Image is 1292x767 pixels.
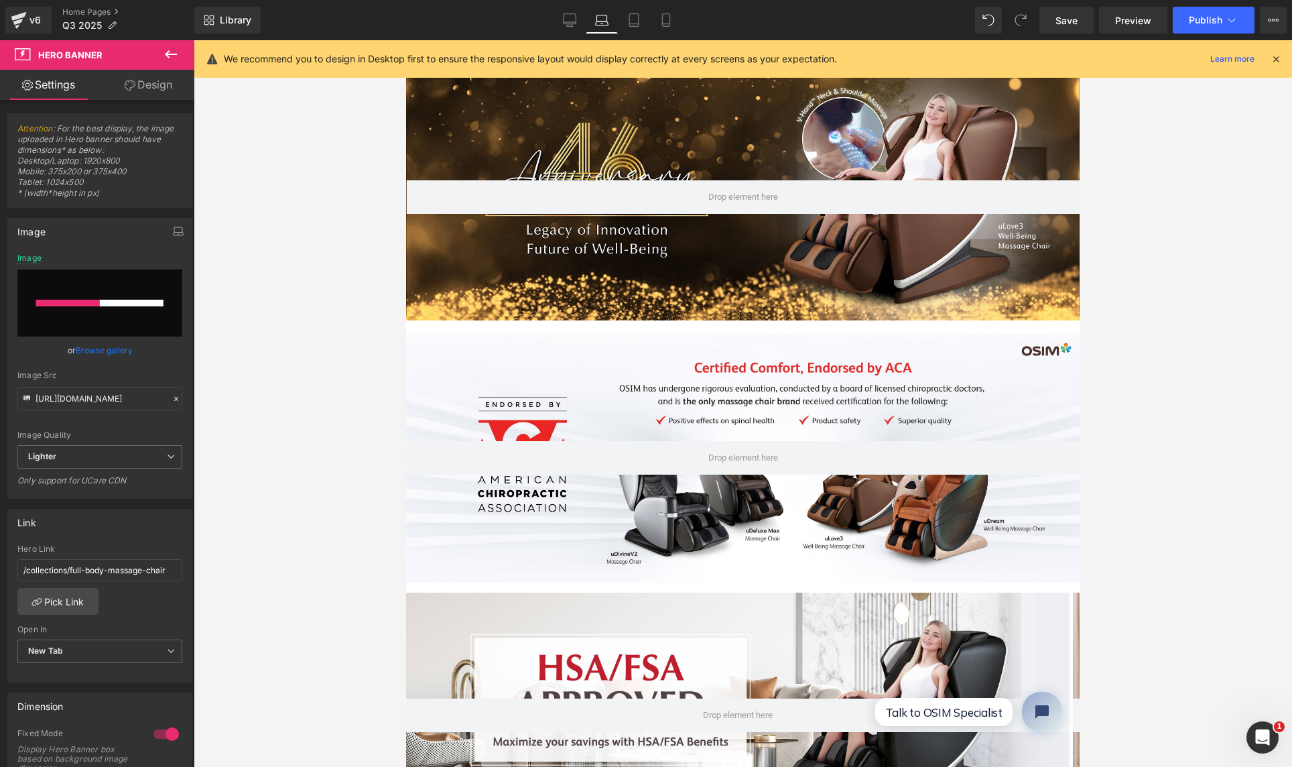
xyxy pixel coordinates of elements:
a: Attention [17,123,53,133]
span: Library [220,14,251,26]
button: More [1260,7,1287,34]
a: Design [100,70,197,100]
span: 0 [588,5,604,21]
span: Q3 2025 [62,20,102,31]
span: Save [1055,13,1078,27]
iframe: Tidio Chat [458,640,667,703]
a: Learn more [1205,51,1260,67]
a: Tablet [618,7,650,34]
div: Link [17,510,36,528]
div: Only support for UCare CDN [17,475,182,495]
input: Link [17,387,182,410]
a: 0 [579,9,595,25]
div: Dimension [17,693,64,712]
a: v6 [5,7,52,34]
b: New Tab [28,646,63,656]
input: https://your-shop.myshopify.com [17,559,182,581]
a: New Library [194,7,261,34]
a: Browse gallery [76,339,133,362]
p: We recommend you to design in Desktop first to ensure the responsive layout would display correct... [224,52,837,66]
a: Desktop [554,7,586,34]
button: Undo [975,7,1002,34]
b: Lighter [28,451,56,461]
div: Image Src [17,371,182,380]
span: : For the best display, the image uploaded in Hero banner should have dimensions* as below: Deskt... [17,123,182,207]
a: Preview [1099,7,1167,34]
button: Redo [1007,7,1034,34]
div: v6 [27,11,44,29]
a: Pick Link [17,588,99,615]
div: Image [17,253,42,263]
a: Laptop [586,7,618,34]
div: Hero Link [17,544,182,554]
iframe: Intercom live chat [1246,721,1279,754]
div: Fixed Mode [17,728,140,742]
div: or [17,343,182,357]
a: Mobile [650,7,682,34]
img: OSIM [267,7,313,25]
div: Image [17,219,46,237]
span: Hero Banner [38,50,103,60]
span: Preview [1115,13,1151,27]
button: Publish [1173,7,1254,34]
div: Image Quality [17,430,182,440]
a: Home Pages [62,7,194,17]
span: Publish [1189,15,1222,25]
div: Open In [17,625,182,634]
span: 1 [1274,721,1285,732]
